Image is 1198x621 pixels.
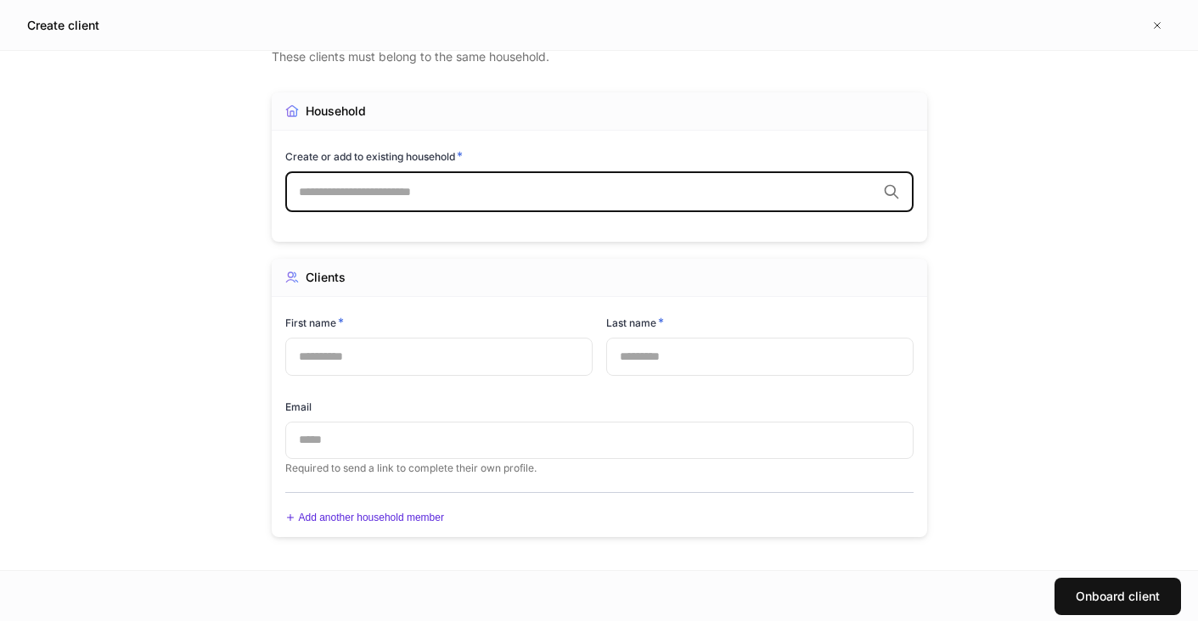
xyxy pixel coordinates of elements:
[285,314,344,331] h6: First name
[606,314,664,331] h6: Last name
[285,462,914,475] p: Required to send a link to complete their own profile.
[306,103,366,120] div: Household
[1076,588,1160,605] div: Onboard client
[306,269,346,286] div: Clients
[1055,578,1181,615] button: Onboard client
[27,17,99,34] h5: Create client
[285,148,463,165] h6: Create or add to existing household
[272,45,927,65] div: These clients must belong to the same household.
[285,399,312,415] h6: Email
[285,512,444,524] button: Add another household member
